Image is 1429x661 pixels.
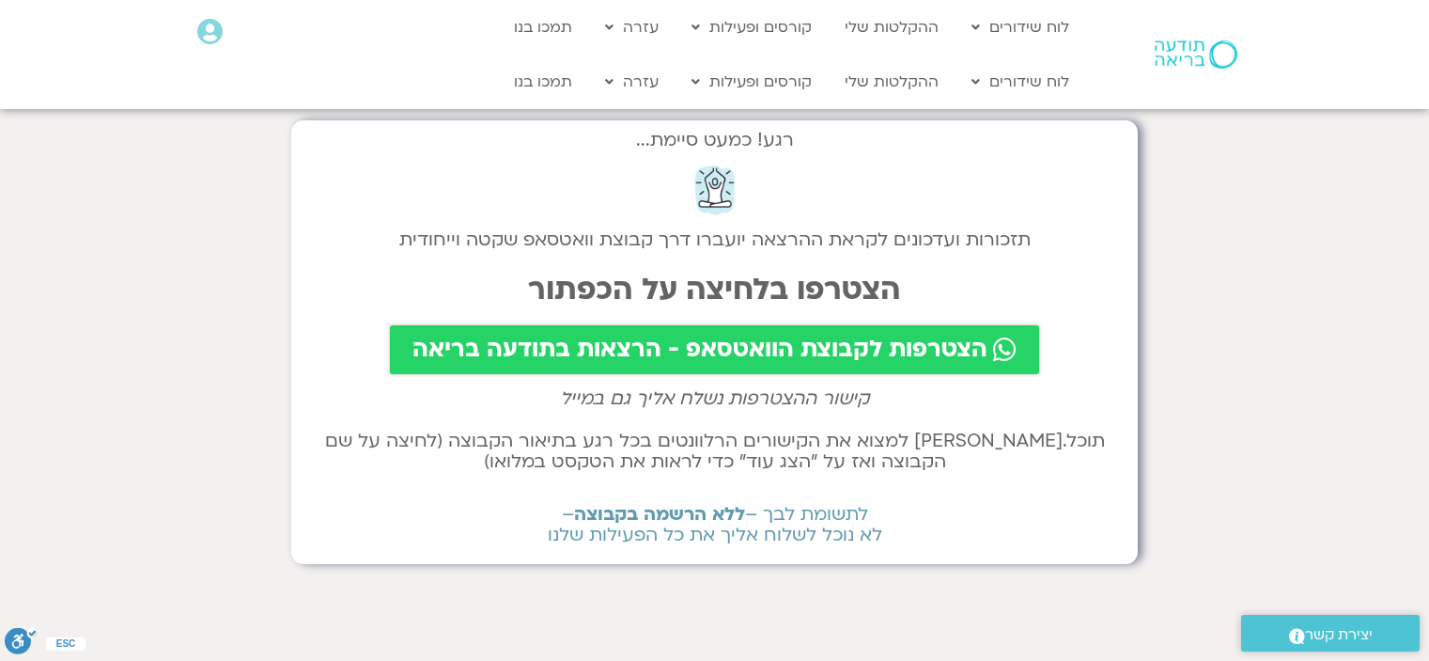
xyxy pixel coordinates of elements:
[962,9,1079,45] a: לוח שידורים
[310,388,1119,409] h2: קישור ההצטרפות נשלח אליך גם במייל
[1155,40,1237,69] img: תודעה בריאה
[310,273,1119,307] h2: הצטרפו בלחיצה על הכפתור
[310,504,1119,545] h2: לתשומת לבך – – לא נוכל לשלוח אליך את כל הפעילות שלנו
[390,325,1039,374] a: הצטרפות לקבוצת הוואטסאפ - הרצאות בתודעה בריאה
[310,229,1119,250] h2: תזכורות ועדכונים לקראת ההרצאה יועברו דרך קבוצת וואטסאפ שקטה וייחודית
[682,9,821,45] a: קורסים ופעילות
[835,64,948,100] a: ההקלטות שלי
[1305,622,1373,648] span: יצירת קשר
[505,64,582,100] a: תמכו בנו
[1241,615,1420,652] a: יצירת קשר
[682,64,821,100] a: קורסים ופעילות
[596,9,668,45] a: עזרה
[962,64,1079,100] a: לוח שידורים
[596,64,668,100] a: עזרה
[310,431,1119,472] h2: תוכל.[PERSON_NAME] למצוא את הקישורים הרלוונטים בכל רגע בתיאור הקבוצה (לחיצה על שם הקבוצה ואז על ״...
[505,9,582,45] a: תמכו בנו
[574,502,745,527] b: ללא הרשמה בקבוצה
[310,139,1119,141] h2: רגע! כמעט סיימת...
[412,337,987,363] span: הצטרפות לקבוצת הוואטסאפ - הרצאות בתודעה בריאה
[835,9,948,45] a: ההקלטות שלי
